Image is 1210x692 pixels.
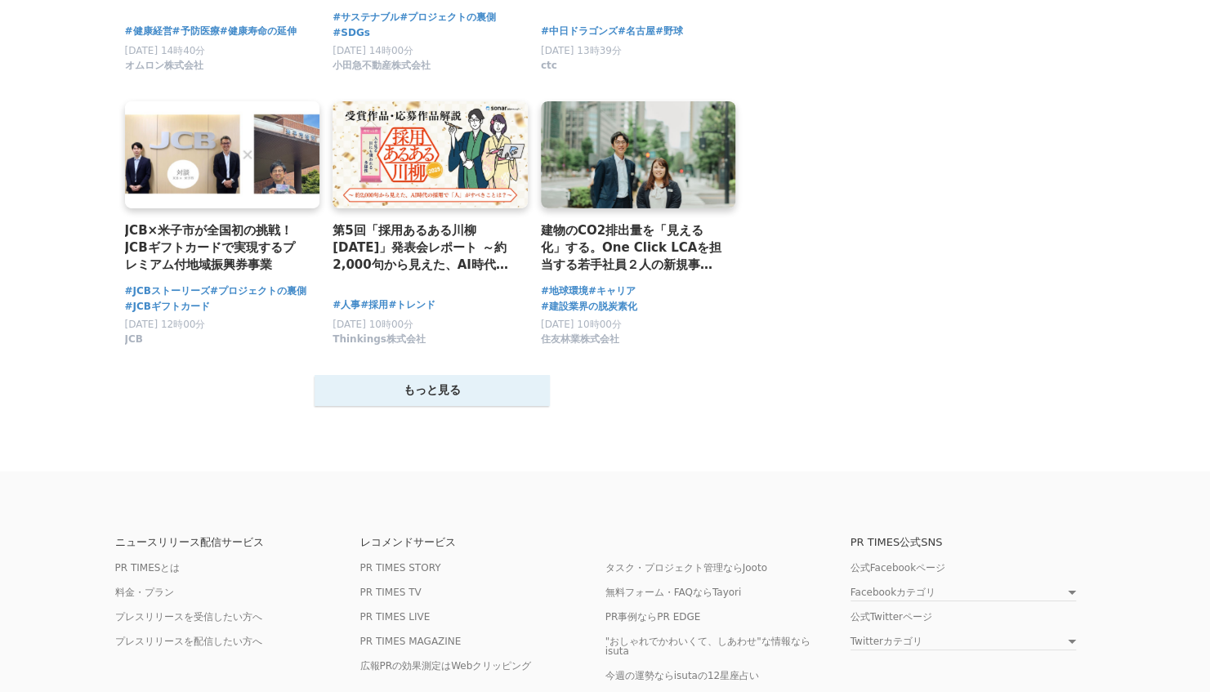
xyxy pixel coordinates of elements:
[333,319,413,330] span: [DATE] 10時00分
[115,587,174,598] a: 料金・プラン
[115,537,360,547] p: ニュースリリース配信サービス
[541,221,723,275] a: 建物のCO2排出量を「見える化」する。One Click LCAを担当する若手社員２人の新規事業へかける想い
[333,25,370,41] a: #SDGs
[125,319,206,330] span: [DATE] 12時00分
[333,221,515,275] a: 第5回「採用あるある川柳[DATE]」発表会レポート ～約2,000句から見えた、AI時代の採用で「人」がすべきことは？～
[541,333,619,346] span: 住友林業株式会社
[605,587,742,598] a: 無料フォーム・FAQならTayori
[360,660,532,672] a: 広報PRの効果測定はWebクリッピング
[360,636,462,647] a: PR TIMES MAGAZINE
[125,337,143,349] a: JCB
[851,611,932,623] a: 公式Twitterページ
[333,337,426,349] a: Thinkings株式会社
[125,64,203,75] a: オムロン株式会社
[541,299,637,315] a: #建設業界の脱炭素化
[115,611,262,623] a: プレスリリースを受信したい方へ
[605,670,760,681] a: 今週の運勢ならisutaの12星座占い
[125,333,143,346] span: JCB
[315,375,550,406] button: もっと見る
[851,562,945,574] a: 公式Facebookページ
[618,24,655,39] a: #名古屋
[220,24,297,39] a: #健康寿命の延伸
[851,537,1096,547] p: PR TIMES公式SNS
[605,611,701,623] a: PR事例ならPR EDGE
[360,297,388,313] a: #採用
[655,24,683,39] a: #野球
[333,64,431,75] a: 小田急不動産株式会社
[541,283,588,299] a: #地球環境
[541,64,557,75] a: ctc
[388,297,435,313] a: #トレンド
[333,59,431,73] span: 小田急不動産株式会社
[851,636,1076,650] a: Twitterカテゴリ
[210,283,306,299] a: #プロジェクトの裏側
[400,10,496,25] a: #プロジェクトの裏側
[605,636,810,657] a: "おしゃれでかわいくて、しあわせ"な情報ならisuta
[125,45,206,56] span: [DATE] 14時40分
[360,537,605,547] p: レコメンドサービス
[172,24,220,39] a: #予防医療
[333,10,400,25] a: #サステナブル
[541,337,619,349] a: 住友林業株式会社
[541,45,622,56] span: [DATE] 13時39分
[125,283,210,299] a: #JCBストーリーズ
[333,297,360,313] a: #人事
[125,59,203,73] span: オムロン株式会社
[125,24,172,39] a: #健康経営
[605,562,767,574] a: タスク・プロジェクト管理ならJooto
[333,333,426,346] span: Thinkings株式会社
[541,59,557,73] span: ctc
[125,221,307,275] a: JCB×米子市が全国初の挑戦！ JCBギフトカードで実現するプレミアム付地域振興券事業
[360,587,422,598] a: PR TIMES TV
[125,299,210,315] a: #JCBギフトカード
[541,319,622,330] span: [DATE] 10時00分
[115,562,181,574] a: PR TIMESとは
[851,587,1076,601] a: Facebookカテゴリ
[360,611,431,623] a: PR TIMES LIVE
[360,562,441,574] a: PR TIMES STORY
[115,636,262,647] a: プレスリリースを配信したい方へ
[541,24,618,39] a: #中日ドラゴンズ
[588,283,636,299] a: #キャリア
[333,45,413,56] span: [DATE] 14時00分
